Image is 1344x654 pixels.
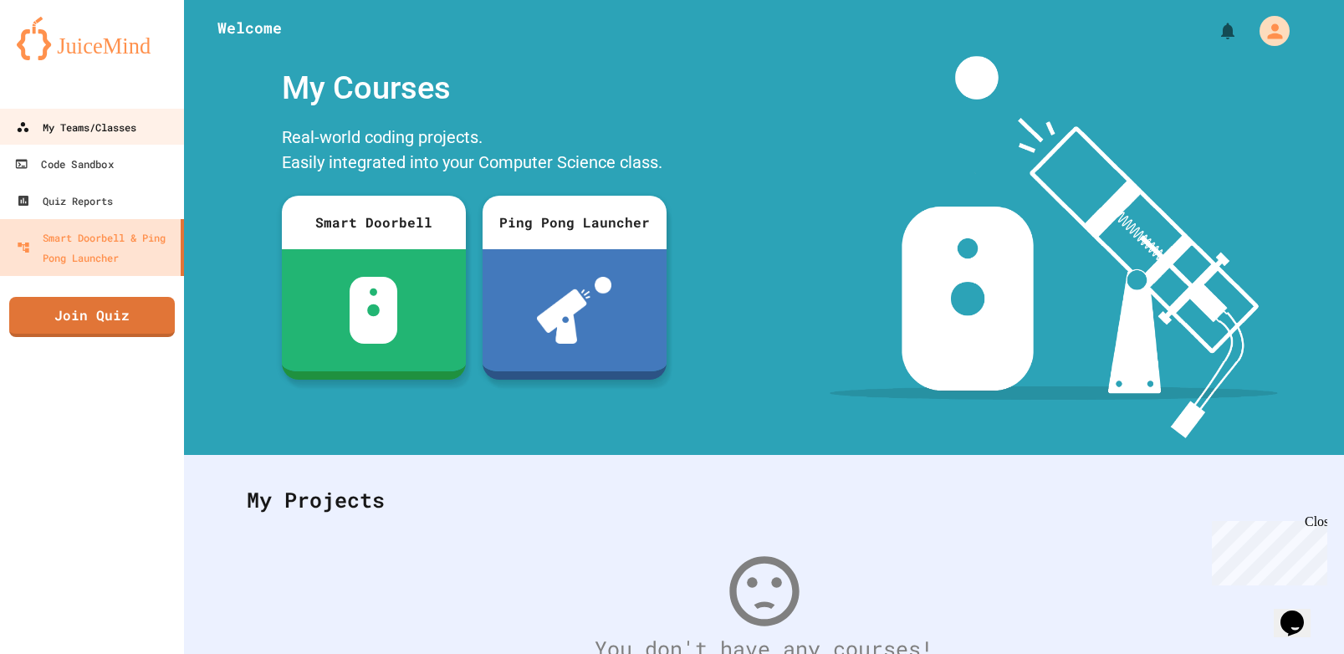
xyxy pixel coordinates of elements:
[17,227,174,268] div: Smart Doorbell & Ping Pong Launcher
[7,7,115,106] div: Chat with us now!Close
[230,468,1298,533] div: My Projects
[537,277,611,344] img: ppl-with-ball.png
[282,196,466,249] div: Smart Doorbell
[1242,12,1294,50] div: My Account
[14,154,113,175] div: Code Sandbox
[350,277,397,344] img: sdb-white.svg
[273,120,675,183] div: Real-world coding projects. Easily integrated into your Computer Science class.
[830,56,1278,438] img: banner-image-my-projects.png
[9,297,175,337] a: Join Quiz
[16,117,136,137] div: My Teams/Classes
[1205,514,1327,585] iframe: chat widget
[1274,587,1327,637] iframe: chat widget
[17,17,167,60] img: logo-orange.svg
[1187,17,1242,45] div: My Notifications
[483,196,667,249] div: Ping Pong Launcher
[17,191,113,211] div: Quiz Reports
[273,56,675,120] div: My Courses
